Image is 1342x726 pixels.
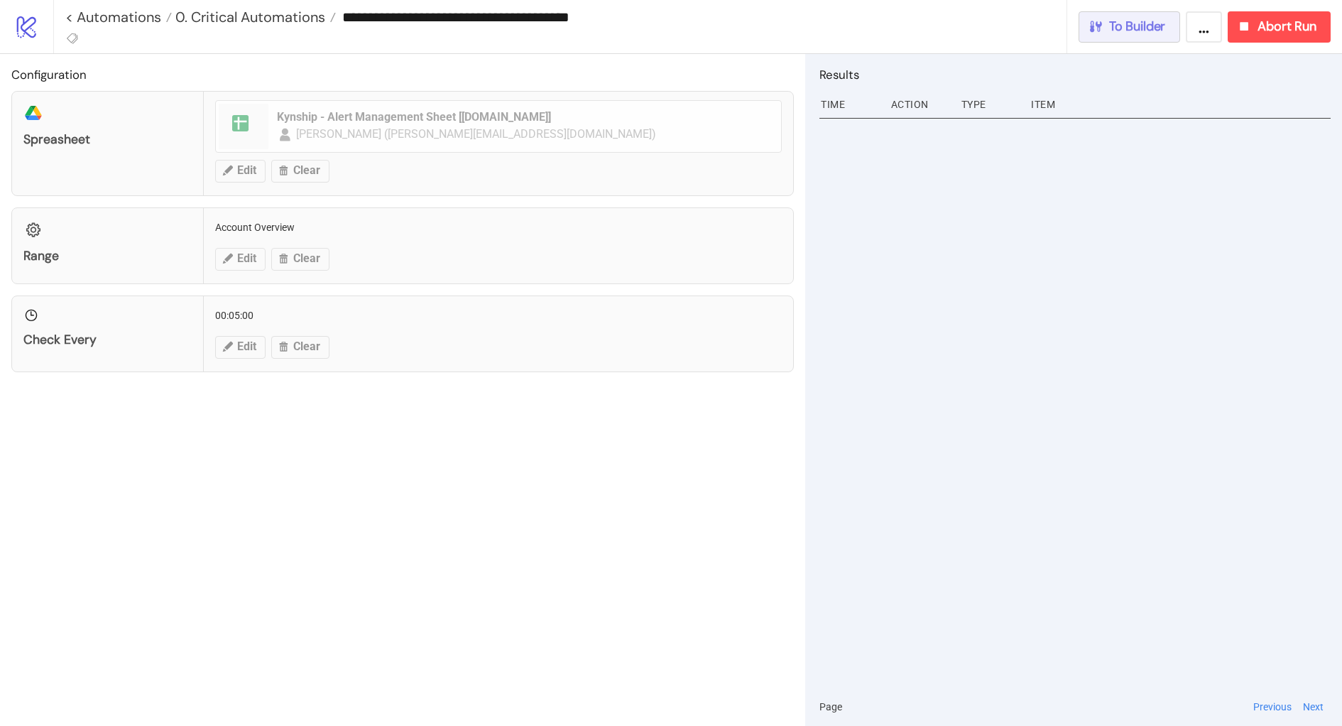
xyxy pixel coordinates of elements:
[1258,18,1316,35] span: Abort Run
[1228,11,1331,43] button: Abort Run
[1186,11,1222,43] button: ...
[65,10,172,24] a: < Automations
[960,91,1020,118] div: Type
[819,699,842,715] span: Page
[1079,11,1181,43] button: To Builder
[11,65,794,84] h2: Configuration
[890,91,950,118] div: Action
[172,10,336,24] a: 0. Critical Automations
[1249,699,1296,715] button: Previous
[1030,91,1331,118] div: Item
[172,8,325,26] span: 0. Critical Automations
[1299,699,1328,715] button: Next
[819,65,1331,84] h2: Results
[819,91,880,118] div: Time
[1109,18,1166,35] span: To Builder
